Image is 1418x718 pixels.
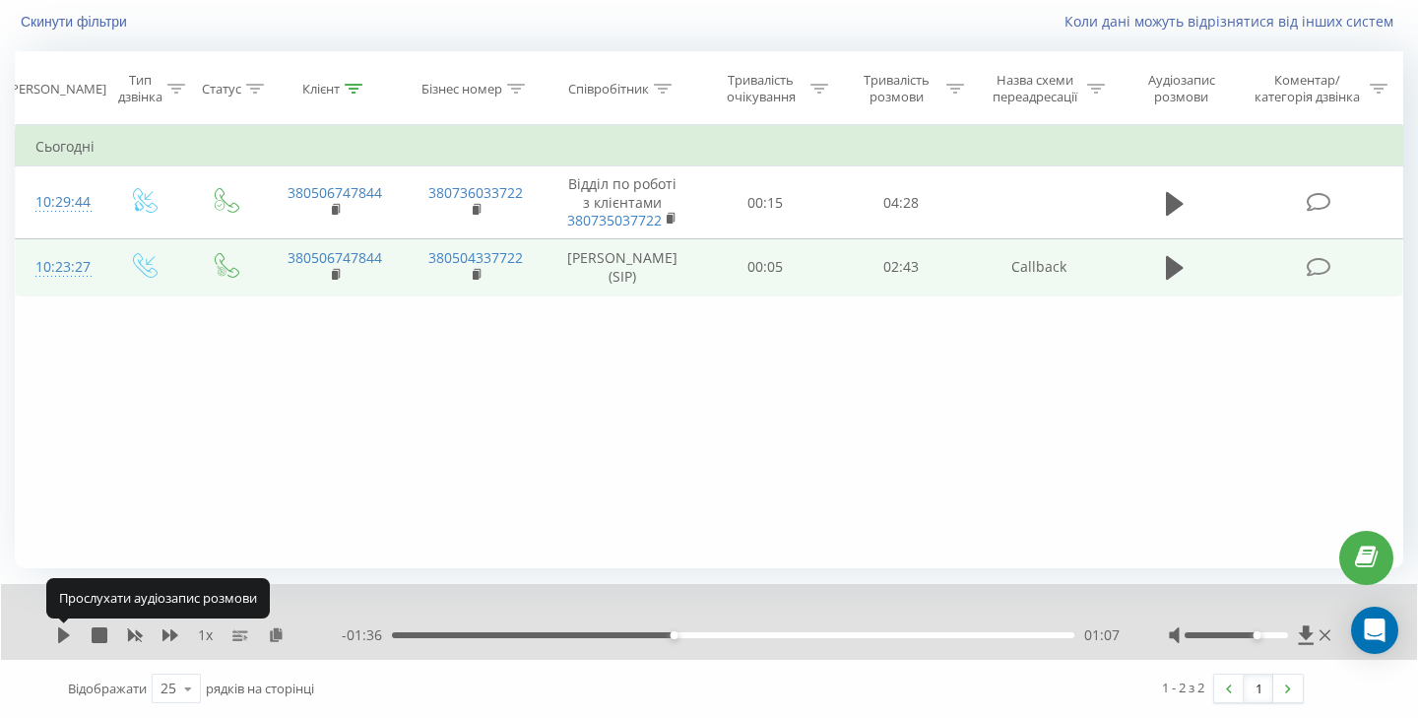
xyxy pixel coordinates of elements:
[1244,675,1273,702] a: 1
[1128,72,1235,105] div: Аудіозапис розмови
[428,248,523,267] a: 380504337722
[716,72,806,105] div: Тривалість очікування
[547,166,698,239] td: Відділ по роботі з клієнтами
[1253,631,1260,639] div: Accessibility label
[1162,678,1204,697] div: 1 - 2 з 2
[16,127,1403,166] td: Сьогодні
[833,166,969,239] td: 04:28
[567,211,662,229] a: 380735037722
[698,166,834,239] td: 00:15
[1250,72,1365,105] div: Коментар/категорія дзвінка
[421,81,502,98] div: Бізнес номер
[288,183,382,202] a: 380506747844
[851,72,941,105] div: Тривалість розмови
[202,81,241,98] div: Статус
[969,238,1110,295] td: Callback
[35,248,83,287] div: 10:23:27
[428,183,523,202] a: 380736033722
[671,631,678,639] div: Accessibility label
[1084,625,1120,645] span: 01:07
[46,578,270,618] div: Прослухати аудіозапис розмови
[118,72,162,105] div: Тип дзвінка
[7,81,106,98] div: [PERSON_NAME]
[302,81,340,98] div: Клієнт
[568,81,649,98] div: Співробітник
[987,72,1082,105] div: Назва схеми переадресації
[68,680,147,697] span: Відображати
[1064,12,1403,31] a: Коли дані можуть відрізнятися вiд інших систем
[698,238,834,295] td: 00:05
[833,238,969,295] td: 02:43
[342,625,392,645] span: - 01:36
[15,13,137,31] button: Скинути фільтри
[206,680,314,697] span: рядків на сторінці
[35,183,83,222] div: 10:29:44
[547,238,698,295] td: [PERSON_NAME] (SIP)
[288,248,382,267] a: 380506747844
[1351,607,1398,654] div: Open Intercom Messenger
[198,625,213,645] span: 1 x
[161,679,176,698] div: 25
